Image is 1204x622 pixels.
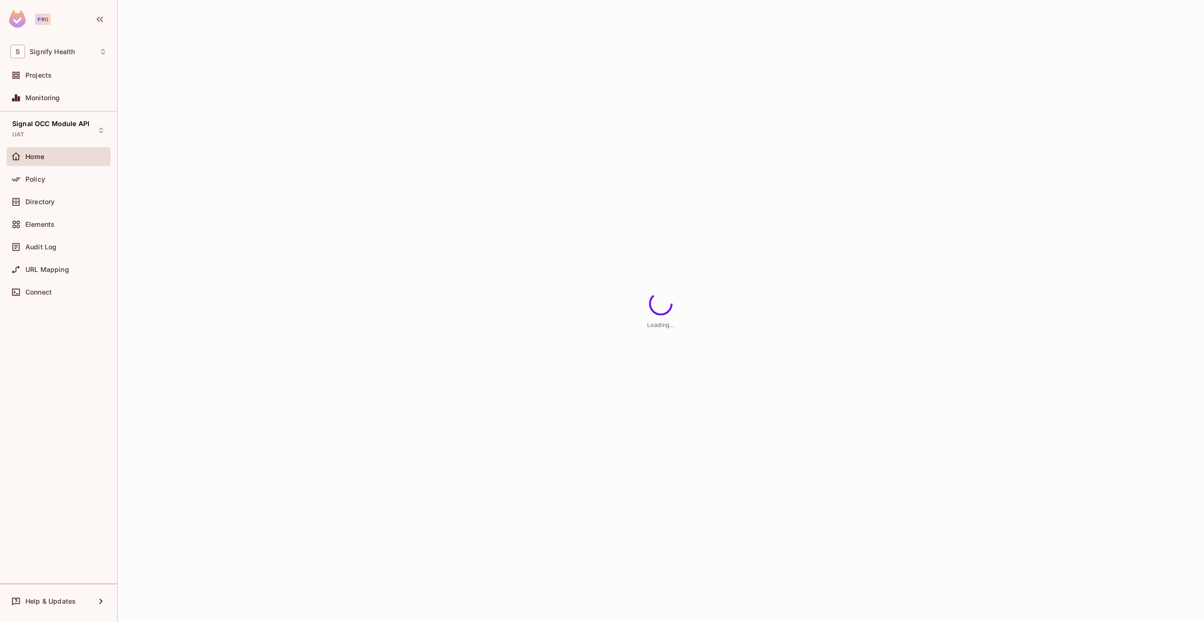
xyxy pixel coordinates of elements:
span: Monitoring [25,94,60,102]
span: S [10,45,25,58]
span: Workspace: Signify Health [30,48,75,56]
span: Connect [25,288,52,296]
span: Signal OCC Module API [12,120,89,128]
span: URL Mapping [25,266,69,273]
div: Pro [35,14,51,25]
span: Elements [25,221,55,228]
span: UAT [12,131,24,138]
span: Policy [25,175,45,183]
span: Directory [25,198,55,206]
span: Help & Updates [25,598,76,605]
span: Loading... [647,321,674,328]
span: Audit Log [25,243,56,251]
span: Home [25,153,45,160]
span: Projects [25,72,52,79]
img: SReyMgAAAABJRU5ErkJggg== [9,10,26,28]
